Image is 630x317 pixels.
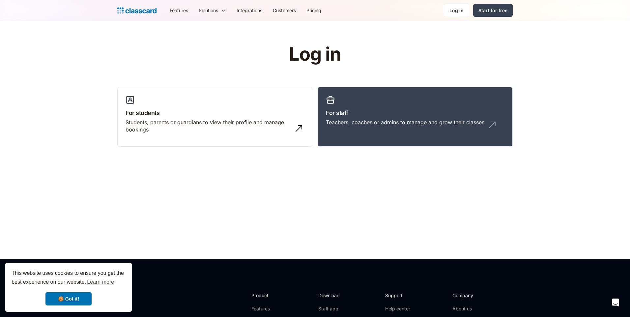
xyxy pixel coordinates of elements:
[318,305,345,312] a: Staff app
[251,305,287,312] a: Features
[452,292,496,299] h2: Company
[385,292,412,299] h2: Support
[164,3,193,18] a: Features
[452,305,496,312] a: About us
[86,277,115,287] a: learn more about cookies
[301,3,327,18] a: Pricing
[117,87,312,147] a: For studentsStudents, parents or guardians to view their profile and manage bookings
[211,44,420,65] h1: Log in
[478,7,507,14] div: Start for free
[193,3,231,18] div: Solutions
[5,263,132,312] div: cookieconsent
[318,292,345,299] h2: Download
[326,119,484,126] div: Teachers, coaches or admins to manage and grow their classes
[45,292,92,305] a: dismiss cookie message
[12,269,126,287] span: This website uses cookies to ensure you get the best experience on our website.
[231,3,268,18] a: Integrations
[608,295,623,310] div: Open Intercom Messenger
[126,119,291,133] div: Students, parents or guardians to view their profile and manage bookings
[449,7,464,14] div: Log in
[318,87,513,147] a: For staffTeachers, coaches or admins to manage and grow their classes
[117,6,157,15] a: Logo
[126,108,304,117] h3: For students
[268,3,301,18] a: Customers
[385,305,412,312] a: Help center
[199,7,218,14] div: Solutions
[444,4,469,17] a: Log in
[473,4,513,17] a: Start for free
[251,292,287,299] h2: Product
[326,108,504,117] h3: For staff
